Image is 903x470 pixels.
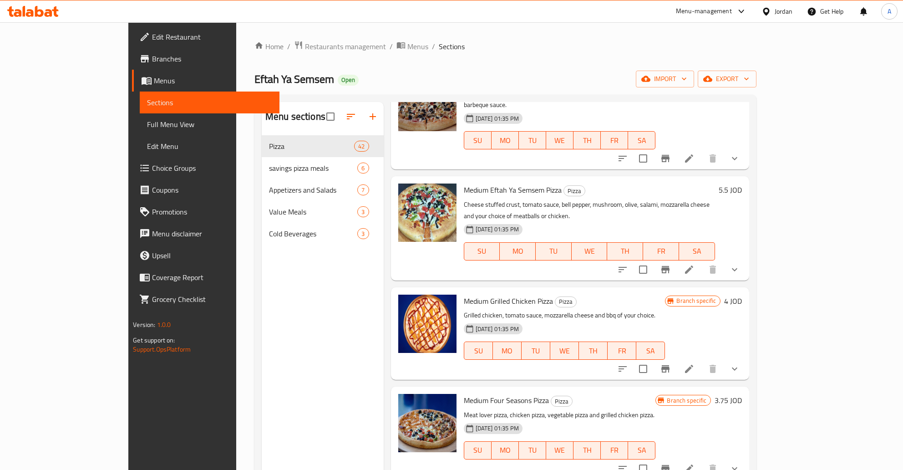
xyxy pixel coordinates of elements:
h6: 3.75 JOD [715,394,742,407]
button: Branch-specific-item [654,358,676,380]
button: TH [573,131,601,149]
span: Sections [147,97,272,108]
div: Pizza42 [262,135,384,157]
span: Version: [133,319,155,331]
span: SA [683,245,711,258]
li: / [390,41,393,52]
a: Upsell [132,245,279,266]
span: TH [577,134,597,147]
span: Upsell [152,250,272,261]
button: SU [464,441,492,460]
div: savings pizza meals6 [262,157,384,179]
span: Pizza [551,396,572,407]
div: Value Meals3 [262,201,384,223]
button: MO [492,441,519,460]
span: SU [468,134,488,147]
div: Pizza [563,185,585,196]
button: TU [522,342,550,360]
div: Value Meals [269,206,358,217]
span: Menus [154,75,272,86]
a: Full Menu View [140,113,279,135]
span: WE [554,344,575,358]
span: [DATE] 01:35 PM [472,225,523,234]
img: Medium Meat Lovers Pizza [398,73,457,131]
span: TH [583,344,604,358]
p: Cheese stuffed crust, tomato sauce, bell pepper, mushroom, olive, salami, mozzarella cheese and y... [464,199,715,222]
span: [DATE] 01:35 PM [472,114,523,123]
img: Medium Four Seasons Pizza [398,394,457,452]
span: export [705,73,749,85]
span: Branch specific [663,396,710,405]
span: FR [611,344,633,358]
p: Grilled chicken, tomato sauce, mozzarella cheese and bbq of your choice. [464,310,665,321]
span: MO [495,444,515,457]
button: TH [607,242,643,261]
a: Edit menu item [684,153,695,164]
span: Full Menu View [147,119,272,130]
span: Select to update [634,260,653,279]
a: Edit menu item [684,363,695,374]
nav: breadcrumb [254,41,756,52]
span: Restaurants management [305,41,386,52]
img: Medium Eftah Ya Semsem Pizza [398,184,457,242]
a: Edit Restaurant [132,26,279,48]
div: Open [338,75,359,86]
button: show more [724,259,746,281]
a: Promotions [132,201,279,223]
a: Choice Groups [132,157,279,179]
li: / [432,41,435,52]
button: FR [601,131,628,149]
span: TH [611,245,639,258]
span: Select to update [634,359,653,378]
a: Edit Menu [140,135,279,157]
button: TU [536,242,572,261]
button: import [636,71,694,87]
a: Menus [132,70,279,92]
span: SU [468,344,489,358]
button: MO [500,242,536,261]
button: SU [464,242,500,261]
button: sort-choices [612,358,634,380]
span: WE [550,444,570,457]
svg: Show Choices [729,363,740,374]
div: items [354,141,369,152]
span: Edit Restaurant [152,31,272,42]
a: Restaurants management [294,41,386,52]
span: [DATE] 01:35 PM [472,325,523,333]
span: Open [338,76,359,84]
button: TH [573,441,601,460]
span: MO [503,245,532,258]
span: Cold Beverages [269,228,358,239]
span: 1.0.0 [157,319,171,331]
div: Pizza [551,396,573,407]
button: sort-choices [612,148,634,169]
span: MO [495,134,515,147]
div: items [357,163,369,174]
button: MO [493,342,522,360]
span: Grocery Checklist [152,294,272,305]
span: TU [523,134,543,147]
button: WE [572,242,608,261]
button: WE [546,131,573,149]
a: Sections [140,92,279,113]
div: items [357,228,369,239]
button: show more [724,358,746,380]
span: 3 [358,230,368,238]
div: Appetizers and Salads7 [262,179,384,201]
div: Pizza [555,296,577,307]
a: Menus [396,41,428,52]
button: MO [492,131,519,149]
span: Branch specific [673,296,720,305]
button: TH [579,342,608,360]
span: Coverage Report [152,272,272,283]
button: show more [724,148,746,169]
button: Branch-specific-item [654,148,676,169]
div: savings pizza meals [269,163,358,174]
span: TU [539,245,568,258]
span: Coupons [152,184,272,195]
button: sort-choices [612,259,634,281]
span: Pizza [269,141,354,152]
a: Edit menu item [684,264,695,275]
button: export [698,71,756,87]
